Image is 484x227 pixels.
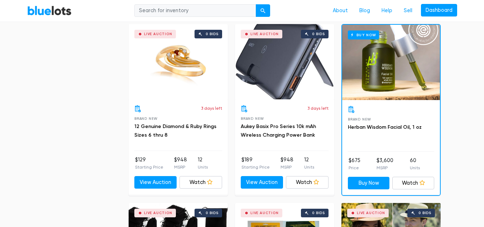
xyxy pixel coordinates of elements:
[312,32,325,36] div: 0 bids
[348,177,390,190] a: Buy Now
[241,156,270,170] li: $189
[201,105,222,112] p: 3 days left
[307,105,329,112] p: 3 days left
[418,211,431,215] div: 0 bids
[312,211,325,215] div: 0 bids
[144,32,172,36] div: Live Auction
[134,117,158,120] span: Brand New
[144,211,172,215] div: Live Auction
[281,156,293,170] li: $948
[304,156,314,170] li: 12
[241,164,270,170] p: Starting Price
[134,123,216,138] a: 12 Genuine Diamond & Ruby Rings Sizes 6 thru 8
[377,165,393,171] p: MSRP
[198,164,208,170] p: Units
[241,123,316,138] a: Aukey Basix Pro Series 10k mAh Wireless Charging Power Bank
[27,5,72,16] a: BlueLots
[398,4,418,18] a: Sell
[134,4,256,17] input: Search for inventory
[392,177,434,190] a: Watch
[206,32,219,36] div: 0 bids
[304,164,314,170] p: Units
[421,4,457,17] a: Dashboard
[286,176,329,189] a: Watch
[250,211,279,215] div: Live Auction
[250,32,279,36] div: Live Auction
[342,25,440,100] a: Buy Now
[235,24,334,99] a: Live Auction 0 bids
[129,24,228,99] a: Live Auction 0 bids
[410,165,420,171] p: Units
[377,157,393,171] li: $3,600
[357,211,385,215] div: Live Auction
[241,176,283,189] a: View Auction
[354,4,376,18] a: Blog
[134,176,177,189] a: View Auction
[376,4,398,18] a: Help
[135,164,163,170] p: Starting Price
[410,157,420,171] li: 60
[206,211,219,215] div: 0 bids
[174,156,187,170] li: $948
[348,117,371,121] span: Brand New
[198,156,208,170] li: 12
[281,164,293,170] p: MSRP
[174,164,187,170] p: MSRP
[348,124,422,130] a: Herban Wisdom Facial Oil, 1 oz
[349,157,360,171] li: $675
[135,156,163,170] li: $129
[179,176,222,189] a: Watch
[348,30,379,39] h6: Buy Now
[349,165,360,171] p: Price
[327,4,354,18] a: About
[241,117,264,120] span: Brand New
